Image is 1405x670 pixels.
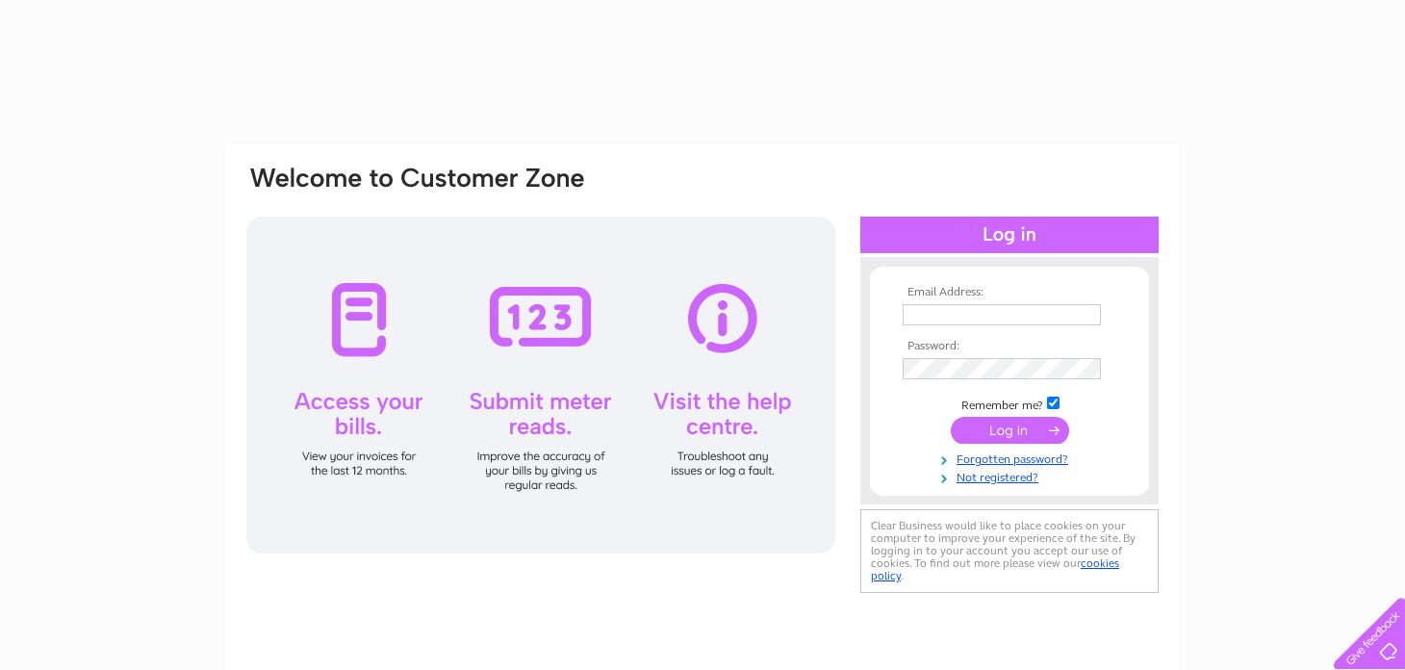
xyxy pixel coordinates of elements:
th: Password: [898,340,1121,353]
a: Not registered? [903,467,1121,485]
td: Remember me? [898,394,1121,413]
input: Submit [951,417,1069,444]
th: Email Address: [898,286,1121,299]
a: cookies policy [871,556,1119,582]
div: Clear Business would like to place cookies on your computer to improve your experience of the sit... [860,509,1159,593]
a: Forgotten password? [903,449,1121,467]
